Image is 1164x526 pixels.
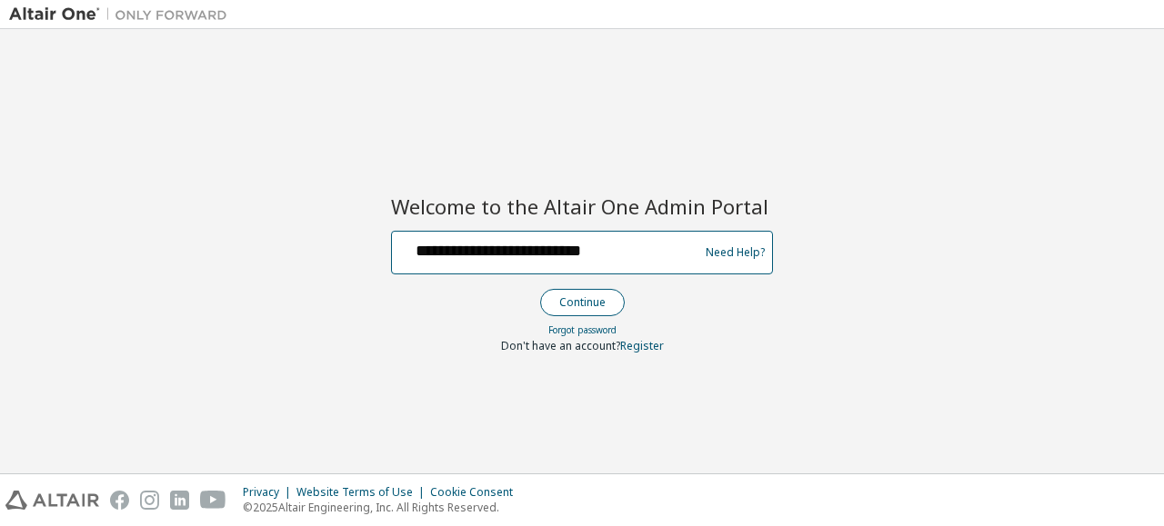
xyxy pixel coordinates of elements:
[9,5,236,24] img: Altair One
[243,485,296,500] div: Privacy
[501,338,620,353] span: Don't have an account?
[296,485,430,500] div: Website Terms of Use
[243,500,524,515] p: © 2025 Altair Engineering, Inc. All Rights Reserved.
[430,485,524,500] div: Cookie Consent
[540,289,625,316] button: Continue
[170,491,189,510] img: linkedin.svg
[620,338,664,353] a: Register
[548,323,617,336] a: Forgot password
[200,491,226,510] img: youtube.svg
[5,491,99,510] img: altair_logo.svg
[140,491,159,510] img: instagram.svg
[706,252,765,253] a: Need Help?
[391,194,773,219] h2: Welcome to the Altair One Admin Portal
[110,491,129,510] img: facebook.svg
